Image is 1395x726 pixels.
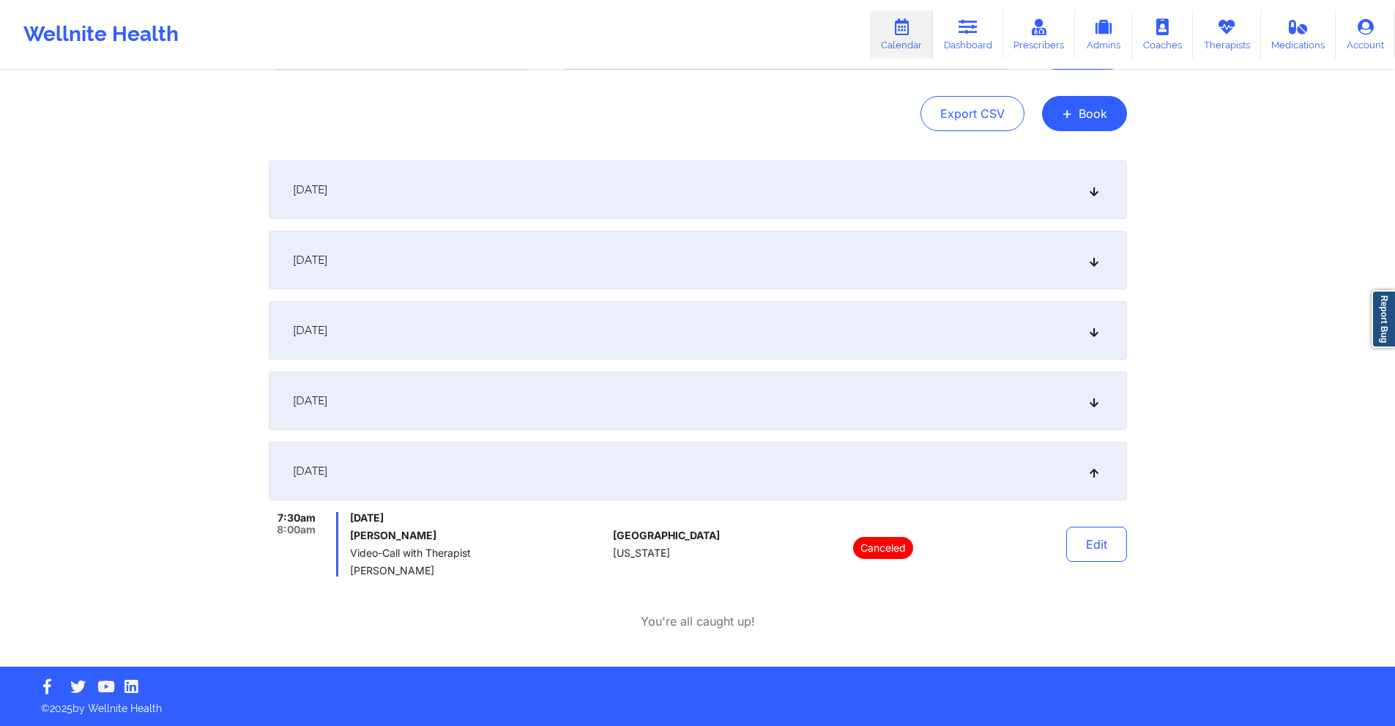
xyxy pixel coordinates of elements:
[1075,10,1132,59] a: Admins
[350,547,607,559] span: Video-Call with Therapist
[350,565,607,577] span: [PERSON_NAME]
[31,691,1364,716] p: © 2025 by Wellnite Health
[293,393,327,408] span: [DATE]
[933,10,1003,59] a: Dashboard
[350,530,607,541] h6: [PERSON_NAME]
[641,613,755,630] p: You're all caught up!
[920,96,1024,131] button: Export CSV
[293,464,327,478] span: [DATE]
[870,10,933,59] a: Calendar
[1003,10,1076,59] a: Prescribers
[1372,290,1395,348] a: Report Bug
[1066,527,1127,562] button: Edit
[1261,10,1336,59] a: Medications
[1132,10,1193,59] a: Coaches
[277,524,316,536] span: 8:00am
[350,512,607,524] span: [DATE]
[1042,96,1127,131] button: +Book
[293,323,327,338] span: [DATE]
[293,182,327,197] span: [DATE]
[613,530,720,541] span: [GEOGRAPHIC_DATA]
[1336,10,1395,59] a: Account
[853,537,913,559] p: Canceled
[278,512,316,524] span: 7:30am
[1062,109,1073,117] span: +
[613,547,670,559] span: [US_STATE]
[1193,10,1261,59] a: Therapists
[293,253,327,267] span: [DATE]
